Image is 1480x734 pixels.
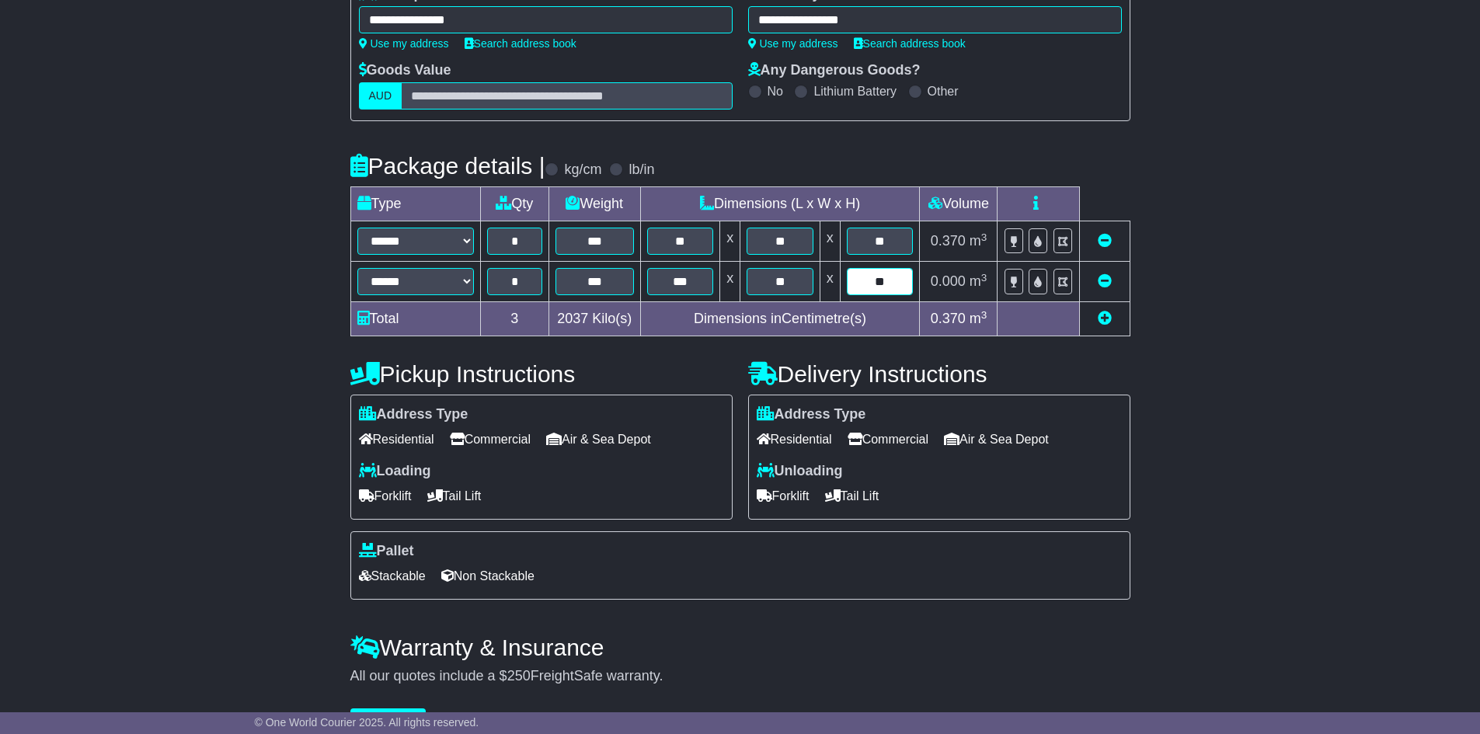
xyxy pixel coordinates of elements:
[825,484,879,508] span: Tail Lift
[970,311,987,326] span: m
[813,84,897,99] label: Lithium Battery
[359,427,434,451] span: Residential
[359,82,402,110] label: AUD
[981,231,987,243] sup: 3
[507,668,531,684] span: 250
[720,262,740,302] td: x
[970,273,987,289] span: m
[350,187,480,221] td: Type
[1098,311,1112,326] a: Add new item
[768,84,783,99] label: No
[359,463,431,480] label: Loading
[757,484,810,508] span: Forklift
[359,37,449,50] a: Use my address
[359,406,468,423] label: Address Type
[920,187,998,221] td: Volume
[350,635,1130,660] h4: Warranty & Insurance
[757,427,832,451] span: Residential
[548,187,640,221] td: Weight
[757,463,843,480] label: Unloading
[427,484,482,508] span: Tail Lift
[441,564,535,588] span: Non Stackable
[359,62,451,79] label: Goods Value
[748,361,1130,387] h4: Delivery Instructions
[720,221,740,262] td: x
[450,427,531,451] span: Commercial
[480,302,548,336] td: 3
[640,187,920,221] td: Dimensions (L x W x H)
[629,162,654,179] label: lb/in
[359,484,412,508] span: Forklift
[255,716,479,729] span: © One World Courier 2025. All rights reserved.
[350,668,1130,685] div: All our quotes include a $ FreightSafe warranty.
[848,427,928,451] span: Commercial
[1098,233,1112,249] a: Remove this item
[557,311,588,326] span: 2037
[350,302,480,336] td: Total
[1098,273,1112,289] a: Remove this item
[820,221,840,262] td: x
[359,564,426,588] span: Stackable
[931,273,966,289] span: 0.000
[350,153,545,179] h4: Package details |
[748,37,838,50] a: Use my address
[640,302,920,336] td: Dimensions in Centimetre(s)
[931,233,966,249] span: 0.370
[564,162,601,179] label: kg/cm
[981,309,987,321] sup: 3
[931,311,966,326] span: 0.370
[757,406,866,423] label: Address Type
[480,187,548,221] td: Qty
[350,361,733,387] h4: Pickup Instructions
[854,37,966,50] a: Search address book
[748,62,921,79] label: Any Dangerous Goods?
[359,543,414,560] label: Pallet
[944,427,1049,451] span: Air & Sea Depot
[546,427,651,451] span: Air & Sea Depot
[820,262,840,302] td: x
[928,84,959,99] label: Other
[465,37,576,50] a: Search address book
[970,233,987,249] span: m
[981,272,987,284] sup: 3
[548,302,640,336] td: Kilo(s)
